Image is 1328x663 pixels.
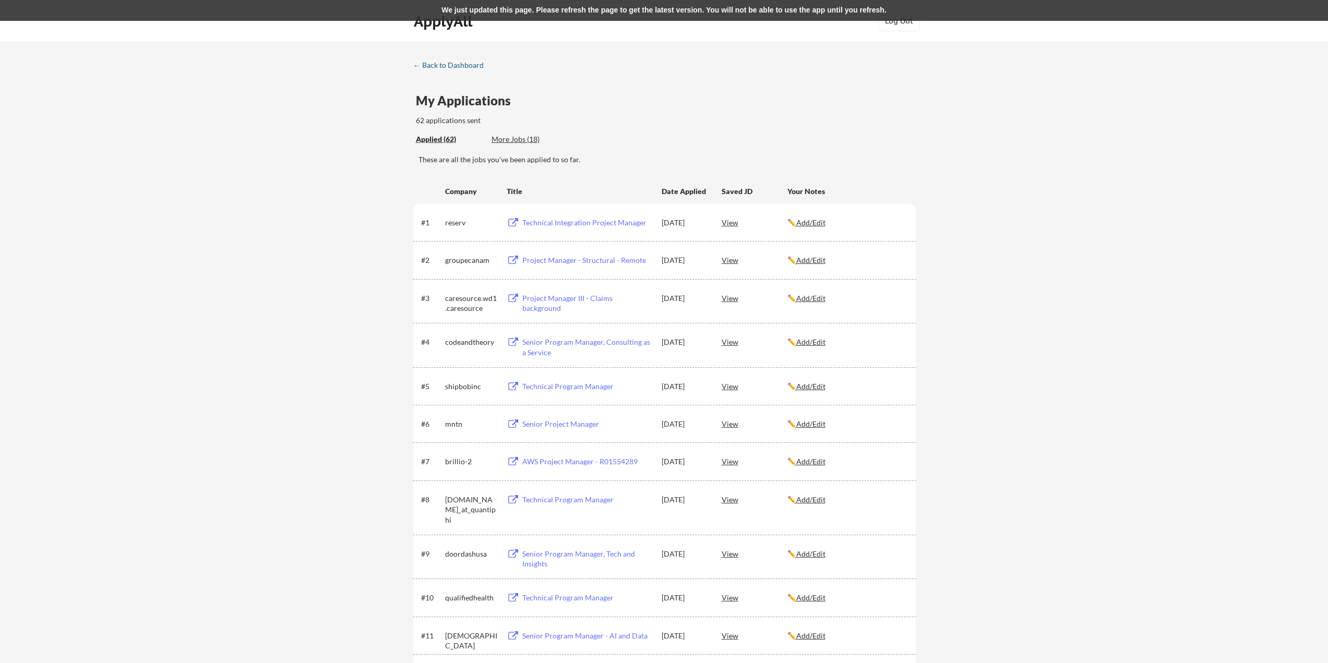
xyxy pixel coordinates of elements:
div: ✏️ [787,549,906,559]
u: Add/Edit [796,631,825,640]
div: View [722,332,787,351]
u: Add/Edit [796,457,825,466]
div: Senior Program Manager, Tech and Insights [522,549,652,569]
div: mntn [445,419,497,429]
div: qualifiedhealth [445,593,497,603]
div: doordashusa [445,549,497,559]
div: ✏️ [787,381,906,392]
div: [DATE] [662,631,708,641]
u: Add/Edit [796,593,825,602]
div: View [722,452,787,471]
div: [DATE] [662,419,708,429]
div: Technical Program Manager [522,381,652,392]
div: View [722,213,787,232]
div: Technical Program Manager [522,495,652,505]
div: View [722,588,787,607]
div: View [722,626,787,645]
div: ✏️ [787,631,906,641]
div: AWS Project Manager - R01554289 [522,456,652,467]
div: #5 [421,381,441,392]
div: These are job applications we think you'd be a good fit for, but couldn't apply you to automatica... [492,134,568,145]
a: ← Back to Dashboard [413,61,492,71]
u: Add/Edit [796,337,825,346]
div: [DATE] [662,381,708,392]
div: ✏️ [787,495,906,505]
div: Senior Program Manager, Consulting as a Service [522,337,652,357]
div: Date Applied [662,186,708,197]
div: Applied (62) [416,134,484,144]
u: Add/Edit [796,419,825,428]
div: Company [445,186,497,197]
div: codeandtheory [445,337,497,347]
div: [DEMOGRAPHIC_DATA] [445,631,497,651]
div: [DATE] [662,337,708,347]
div: ✏️ [787,419,906,429]
div: ✏️ [787,337,906,347]
div: [DATE] [662,593,708,603]
div: [DATE] [662,495,708,505]
u: Add/Edit [796,549,825,558]
div: ✏️ [787,456,906,467]
div: #10 [421,593,441,603]
div: [DATE] [662,218,708,228]
div: ← Back to Dashboard [413,62,492,69]
div: Technical Integration Project Manager [522,218,652,228]
u: Add/Edit [796,495,825,504]
u: Add/Edit [796,382,825,391]
div: reserv [445,218,497,228]
div: Technical Program Manager [522,593,652,603]
div: View [722,544,787,563]
div: Your Notes [787,186,906,197]
div: #9 [421,549,441,559]
div: My Applications [416,94,519,107]
div: These are all the jobs you've been applied to so far. [416,134,484,145]
div: These are all the jobs you've been applied to so far. [418,154,916,165]
u: Add/Edit [796,256,825,264]
div: View [722,490,787,509]
div: #2 [421,255,441,266]
div: ✏️ [787,255,906,266]
div: Project Manager - Structural - Remote [522,255,652,266]
div: Saved JD [722,182,787,200]
div: caresource.wd1.caresource [445,293,497,314]
div: 62 applications sent [416,115,618,126]
div: View [722,288,787,307]
div: View [722,414,787,433]
div: ✏️ [787,293,906,304]
div: ✏️ [787,218,906,228]
div: #11 [421,631,441,641]
u: Add/Edit [796,294,825,303]
div: shipbobinc [445,381,497,392]
div: #4 [421,337,441,347]
div: Title [507,186,652,197]
u: Add/Edit [796,218,825,227]
div: Project Manager III - Claims background [522,293,652,314]
div: ApplyAll [414,13,475,30]
div: View [722,250,787,269]
div: #7 [421,456,441,467]
button: Log Out [878,10,920,31]
div: [DATE] [662,456,708,467]
div: [DOMAIN_NAME]_at_quantiphi [445,495,497,525]
div: Senior Program Manager - AI and Data [522,631,652,641]
div: brillio-2 [445,456,497,467]
div: [DATE] [662,255,708,266]
div: #1 [421,218,441,228]
div: [DATE] [662,293,708,304]
div: ✏️ [787,593,906,603]
div: #8 [421,495,441,505]
div: [DATE] [662,549,708,559]
div: groupecanam [445,255,497,266]
div: Senior Project Manager [522,419,652,429]
div: #6 [421,419,441,429]
div: #3 [421,293,441,304]
div: View [722,377,787,395]
div: More Jobs (18) [492,134,568,144]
